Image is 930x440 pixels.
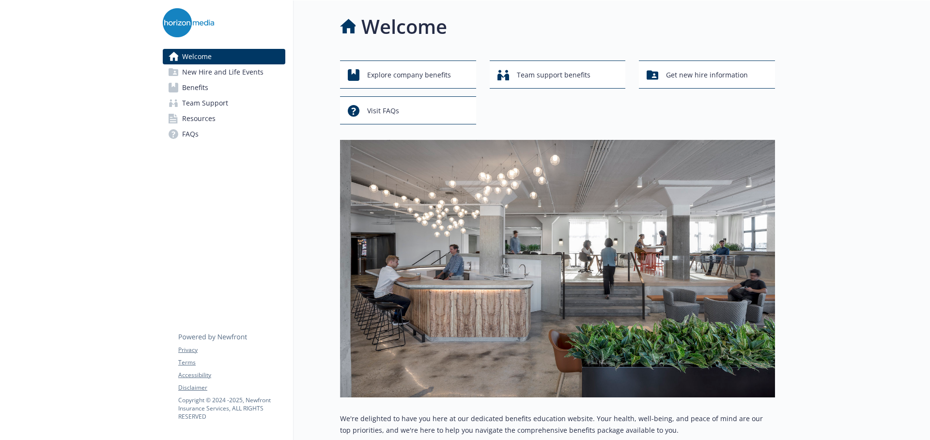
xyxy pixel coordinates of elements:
[178,371,285,379] a: Accessibility
[182,126,199,142] span: FAQs
[490,61,626,89] button: Team support benefits
[182,111,216,126] span: Resources
[666,66,748,84] span: Get new hire information
[367,102,399,120] span: Visit FAQs
[163,111,285,126] a: Resources
[163,80,285,95] a: Benefits
[340,140,775,397] img: overview page banner
[361,12,447,41] h1: Welcome
[340,96,476,124] button: Visit FAQs
[182,95,228,111] span: Team Support
[178,358,285,367] a: Terms
[178,396,285,421] p: Copyright © 2024 - 2025 , Newfront Insurance Services, ALL RIGHTS RESERVED
[163,64,285,80] a: New Hire and Life Events
[178,383,285,392] a: Disclaimer
[163,126,285,142] a: FAQs
[182,80,208,95] span: Benefits
[163,49,285,64] a: Welcome
[517,66,590,84] span: Team support benefits
[639,61,775,89] button: Get new hire information
[163,95,285,111] a: Team Support
[178,346,285,354] a: Privacy
[340,61,476,89] button: Explore company benefits
[367,66,451,84] span: Explore company benefits
[340,413,775,436] p: We're delighted to have you here at our dedicated benefits education website. Your health, well-b...
[182,49,212,64] span: Welcome
[182,64,263,80] span: New Hire and Life Events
